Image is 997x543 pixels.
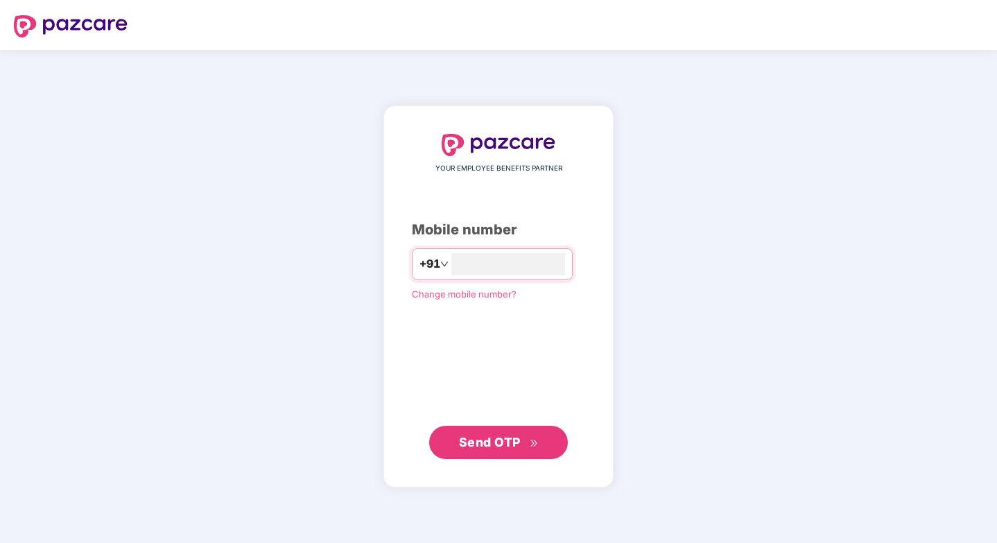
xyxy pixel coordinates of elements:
[429,426,568,459] button: Send OTPdouble-right
[419,255,440,273] span: +91
[412,219,585,241] div: Mobile number
[530,439,539,448] span: double-right
[442,134,555,156] img: logo
[435,163,562,174] span: YOUR EMPLOYEE BENEFITS PARTNER
[412,288,517,300] a: Change mobile number?
[459,435,521,449] span: Send OTP
[440,260,449,268] span: down
[14,15,128,37] img: logo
